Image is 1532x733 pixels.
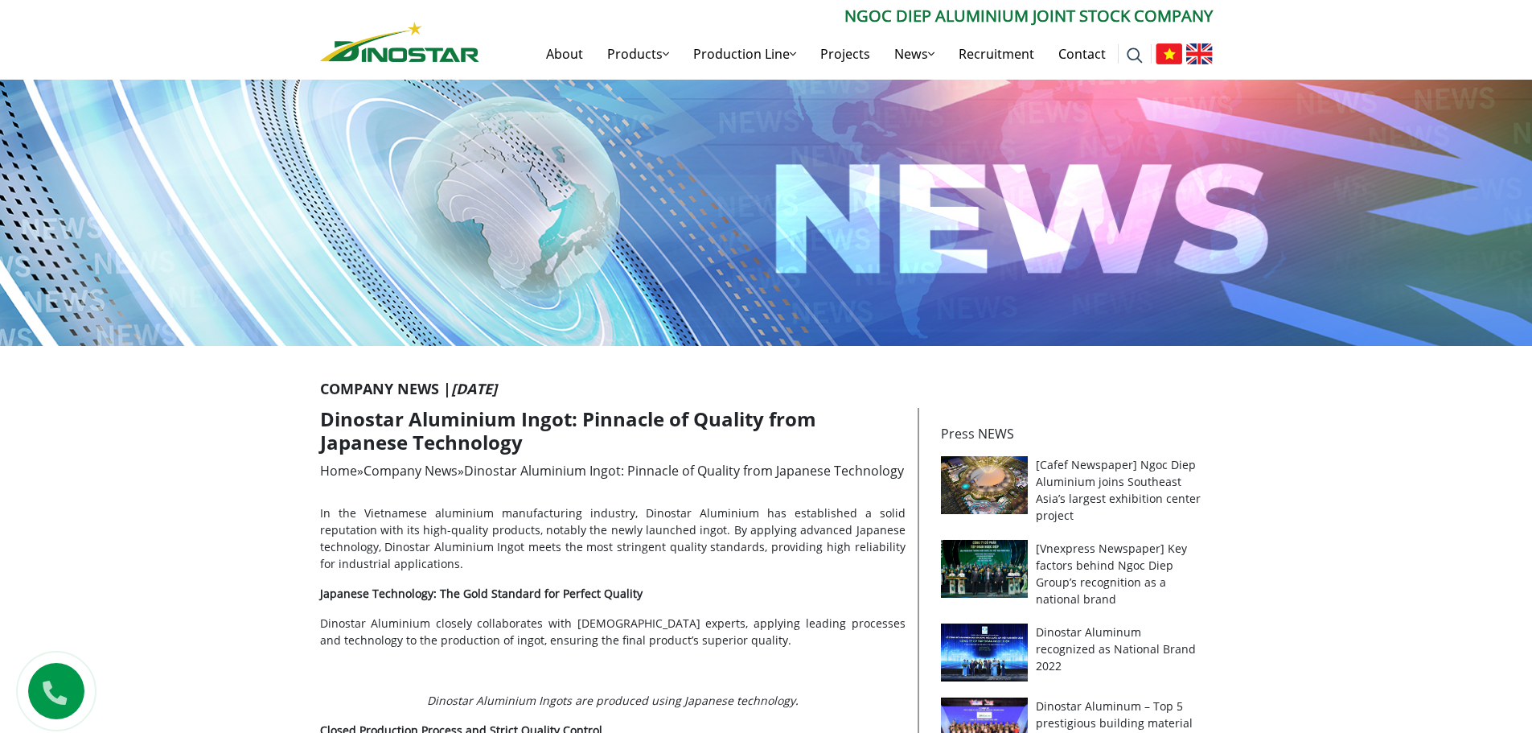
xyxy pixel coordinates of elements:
a: About [534,28,595,80]
a: Home [320,462,357,480]
img: Tiếng Việt [1156,43,1182,64]
a: News [882,28,947,80]
span: » » [320,462,904,480]
span: Dinostar Aluminium closely collaborates with [DEMOGRAPHIC_DATA] experts, applying leading process... [320,616,906,648]
a: [Vnexpress Newspaper] Key factors behind Ngoc Diep Group’s recognition as a national brand [1036,541,1187,607]
img: English [1186,43,1213,64]
a: Projects [808,28,882,80]
a: Products [595,28,681,80]
p: Ngoc Diep Aluminium Joint Stock Company [479,4,1213,28]
span: Dinostar Aluminium Ingots are produced using Japanese technology. [427,693,799,708]
p: Company News | [320,378,1213,400]
a: [Cafef Newspaper] Ngoc Diep Aluminium joins Southeast Asia’s largest exhibition center project [1036,457,1201,523]
i: [DATE] [451,379,497,398]
a: Contact [1046,28,1118,80]
span: In the Vietnamese aluminium manufacturing industry, Dinostar Aluminium has established a solid re... [320,505,906,571]
h1: Dinostar Aluminium Ingot: Pinnacle of Quality from Japanese Technology [320,408,906,455]
img: Nhôm Dinostar [320,22,479,62]
p: Press NEWS [941,424,1203,443]
b: Japanese Technology: The Gold Standard for Perfect Quality [320,586,643,601]
a: Company News [363,462,458,480]
img: [Cafef Newspaper] Ngoc Diep Aluminium joins Southeast Asia’s largest exhibition center project [941,456,1029,514]
a: Dinostar Aluminum recognized as National Brand 2022 [1036,624,1196,673]
img: [Vnexpress Newspaper] Key factors behind Ngoc Diep Group’s recognition as a national brand [941,540,1029,598]
img: Dinostar Aluminum recognized as National Brand 2022 [941,624,1029,682]
span: Dinostar Aluminium Ingot: Pinnacle of Quality from Japanese Technology [464,462,904,480]
a: Recruitment [947,28,1046,80]
a: Production Line [681,28,808,80]
img: search [1127,47,1143,64]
